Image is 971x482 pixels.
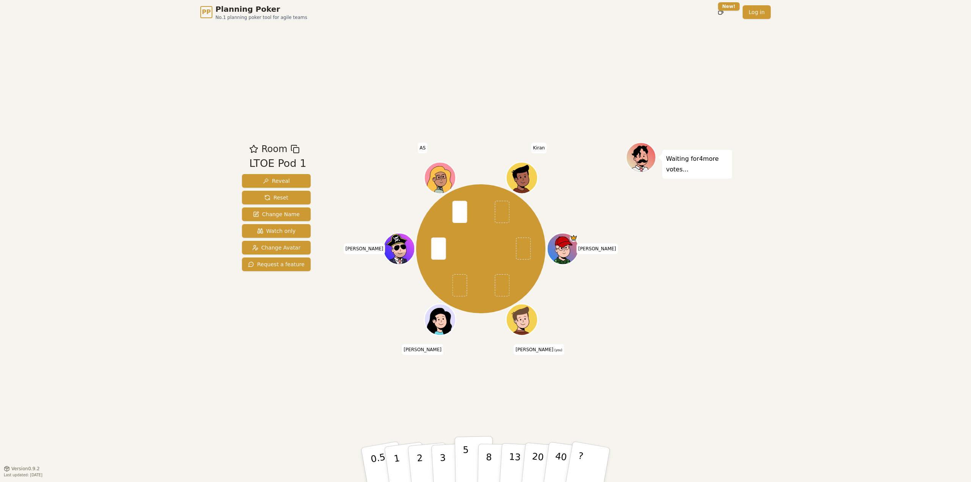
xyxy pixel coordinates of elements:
button: Change Avatar [242,241,311,254]
span: Version 0.9.2 [11,466,40,472]
p: Waiting for 4 more votes... [666,154,728,175]
button: Click to change your avatar [507,305,536,334]
span: Room [261,142,287,156]
span: (you) [553,348,562,352]
span: Click to change your name [514,344,564,355]
button: Reset [242,191,311,204]
span: Last updated: [DATE] [4,473,42,477]
span: Watch only [257,227,296,235]
span: PP [202,8,211,17]
div: New! [718,2,740,11]
div: LTOE Pod 1 [249,156,306,171]
span: Click to change your name [418,143,427,153]
button: Add as favourite [249,142,258,156]
button: Watch only [242,224,311,238]
span: No.1 planning poker tool for agile teams [215,14,307,20]
span: Planning Poker [215,4,307,14]
span: Reveal [263,177,290,185]
a: PPPlanning PokerNo.1 planning poker tool for agile teams [200,4,307,20]
span: Change Name [253,210,300,218]
span: Click to change your name [344,243,385,254]
span: Jim is the host [570,234,578,242]
button: Request a feature [242,257,311,271]
span: Request a feature [248,261,305,268]
span: Click to change your name [402,344,443,355]
span: Reset [264,194,288,201]
span: Click to change your name [576,243,618,254]
button: Reveal [242,174,311,188]
button: Change Name [242,207,311,221]
span: Click to change your name [531,143,547,153]
button: New! [714,5,727,19]
span: Change Avatar [252,244,301,251]
a: Log in [743,5,771,19]
button: Version0.9.2 [4,466,40,472]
